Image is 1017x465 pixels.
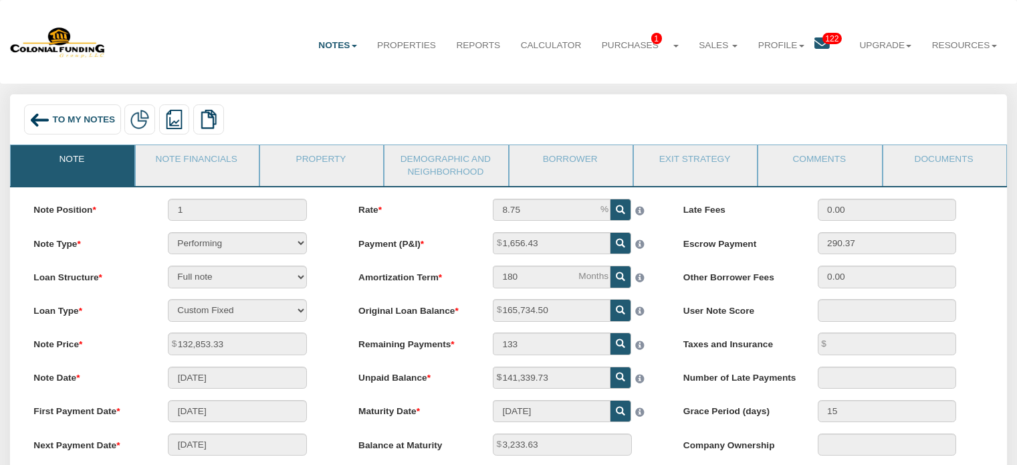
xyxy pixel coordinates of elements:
[308,29,367,62] a: Notes
[23,232,157,250] label: Note Type
[23,333,157,351] label: Note Price
[347,367,481,385] label: Unpaid Balance
[23,199,157,217] label: Note Position
[672,400,806,418] label: Grace Period (days)
[384,145,506,186] a: Demographic and Neighborhood
[347,400,481,418] label: Maturity Date
[10,26,106,58] img: 579666
[592,29,689,62] a: Purchases1
[822,33,842,44] span: 122
[347,199,481,217] label: Rate
[130,110,149,128] img: partial.png
[29,110,49,130] img: back_arrow_left_icon.svg
[164,110,183,128] img: reports.png
[510,29,591,62] a: Calculator
[23,266,157,284] label: Loan Structure
[168,367,307,389] input: MM/DD/YYYY
[672,333,806,351] label: Taxes and Insurance
[367,29,446,62] a: Properties
[11,145,132,179] a: Note
[748,29,814,62] a: Profile
[347,434,481,452] label: Balance at Maturity
[347,266,481,284] label: Amortization Term
[922,29,1007,62] a: Resources
[260,145,382,179] a: Property
[23,400,157,418] label: First Payment Date
[814,29,849,63] a: 122
[347,232,481,250] label: Payment (P&I)
[758,145,880,179] a: Comments
[510,145,631,179] a: Borrower
[168,434,307,456] input: MM/DD/YYYY
[672,232,806,250] label: Escrow Payment
[651,33,662,44] span: 1
[634,145,756,179] a: Exit Strategy
[136,145,257,179] a: Note Financials
[849,29,921,62] a: Upgrade
[672,434,806,452] label: Company Ownership
[446,29,510,62] a: Reports
[672,199,806,217] label: Late Fees
[23,299,157,317] label: Loan Type
[168,400,307,422] input: MM/DD/YYYY
[883,145,1005,179] a: Documents
[23,434,157,452] label: Next Payment Date
[672,299,806,317] label: User Note Score
[672,266,806,284] label: Other Borrower Fees
[347,299,481,317] label: Original Loan Balance
[689,29,748,62] a: Sales
[53,114,116,124] span: To My Notes
[199,110,218,128] img: copy.png
[23,367,157,385] label: Note Date
[493,400,610,422] input: MM/DD/YYYY
[493,199,610,221] input: This field can contain only numeric characters
[672,367,806,385] label: Number of Late Payments
[347,333,481,351] label: Remaining Payments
